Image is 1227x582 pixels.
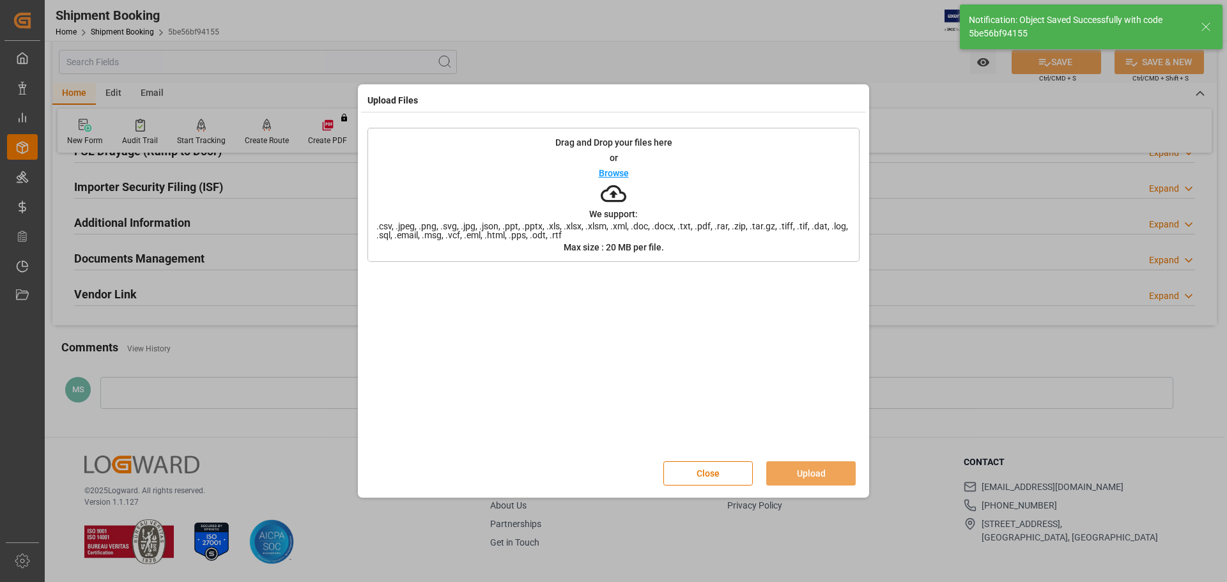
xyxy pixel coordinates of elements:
p: Max size : 20 MB per file. [564,243,664,252]
p: or [610,153,618,162]
button: Upload [766,461,856,486]
h4: Upload Files [367,94,418,107]
p: Browse [599,169,629,178]
p: Drag and Drop your files here [555,138,672,147]
div: Notification: Object Saved Successfully with code 5be56bf94155 [969,13,1189,40]
div: Drag and Drop your files hereorBrowseWe support:.csv, .jpeg, .png, .svg, .jpg, .json, .ppt, .pptx... [367,128,860,262]
button: Close [663,461,753,486]
p: We support: [589,210,638,218]
span: .csv, .jpeg, .png, .svg, .jpg, .json, .ppt, .pptx, .xls, .xlsx, .xlsm, .xml, .doc, .docx, .txt, .... [368,222,859,240]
